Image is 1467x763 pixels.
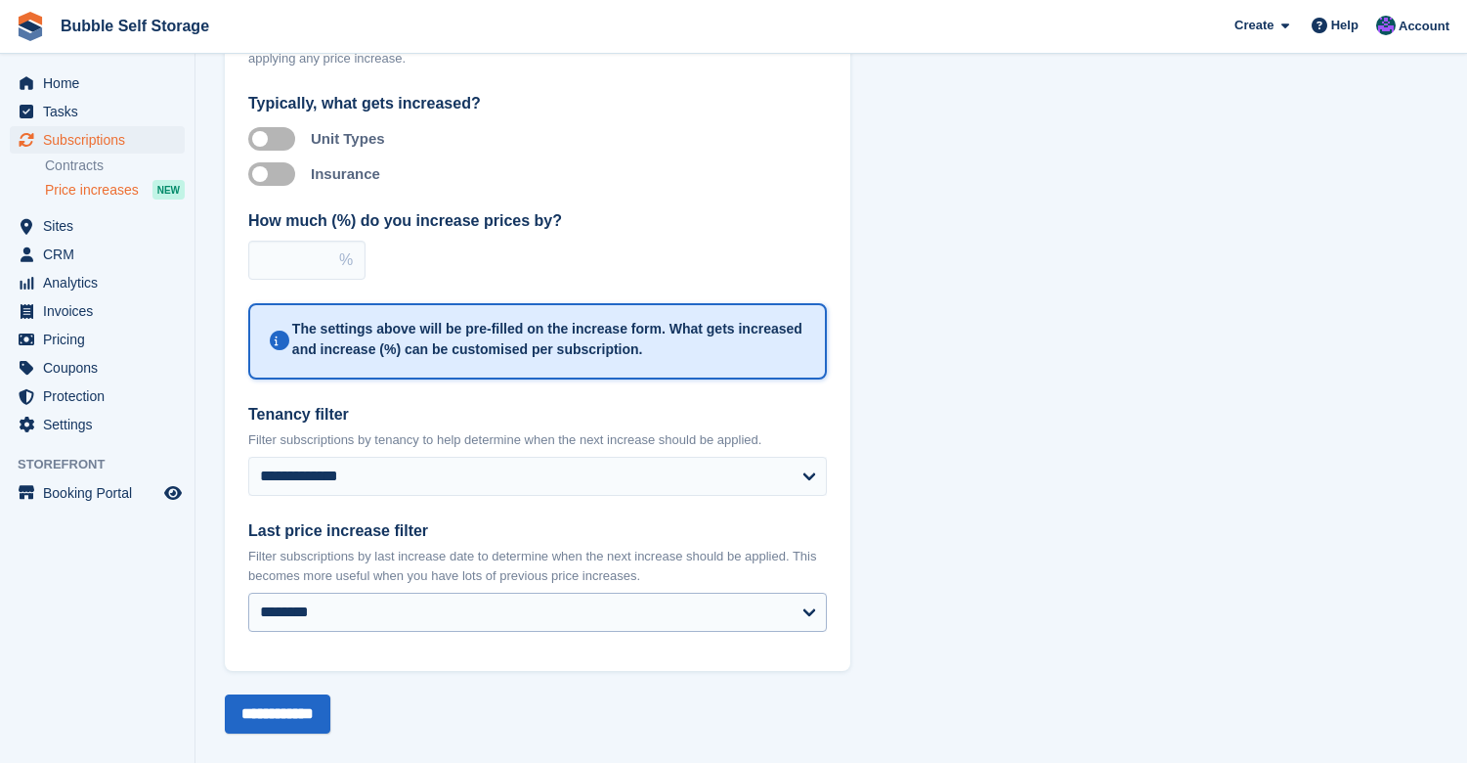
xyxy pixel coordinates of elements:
label: Unit Types [311,130,385,147]
span: Settings [43,411,160,438]
a: Bubble Self Storage [53,10,217,42]
a: menu [10,297,185,325]
a: menu [10,479,185,507]
a: menu [10,411,185,438]
div: Typically, what gets increased? [248,92,827,115]
span: Storefront [18,455,194,474]
span: Create [1234,16,1273,35]
a: menu [10,212,185,240]
a: menu [10,69,185,97]
span: Invoices [43,297,160,325]
span: Home [43,69,160,97]
span: Tasks [43,98,160,125]
label: Apply to insurance [248,172,303,175]
span: Sites [43,212,160,240]
a: Price increases NEW [45,179,185,201]
p: Filter subscriptions by tenancy to help determine when the next increase should be applied. [248,430,827,450]
span: Price increases [45,181,139,200]
p: The settings above will be pre-filled on the increase form. What gets increased and increase (%) ... [292,319,805,360]
p: Filter subscriptions by last increase date to determine when the next increase should be applied.... [248,547,827,585]
span: Subscriptions [43,126,160,154]
a: menu [10,326,185,353]
a: menu [10,269,185,296]
span: Analytics [43,269,160,296]
span: Protection [43,382,160,410]
label: Last price increase filter [248,519,827,543]
a: Preview store [161,481,185,505]
a: menu [10,354,185,381]
img: Stuart Jackson [1376,16,1396,35]
span: Help [1331,16,1359,35]
a: menu [10,241,185,268]
label: How much (%) do you increase prices by? [248,209,827,233]
a: Contracts [45,157,185,175]
span: Account [1399,17,1449,36]
span: Pricing [43,326,160,353]
a: menu [10,126,185,154]
a: menu [10,382,185,410]
span: CRM [43,241,160,268]
label: Apply to unit types [248,137,303,140]
label: Insurance [311,165,380,182]
img: stora-icon-8386f47178a22dfd0bd8f6a31ec36ba5ce8667c1dd55bd0f319d3a0aa187defe.svg [16,12,45,41]
label: Tenancy filter [248,403,827,426]
span: Booking Portal [43,479,160,507]
span: Coupons [43,354,160,381]
div: NEW [152,180,185,200]
a: menu [10,98,185,125]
